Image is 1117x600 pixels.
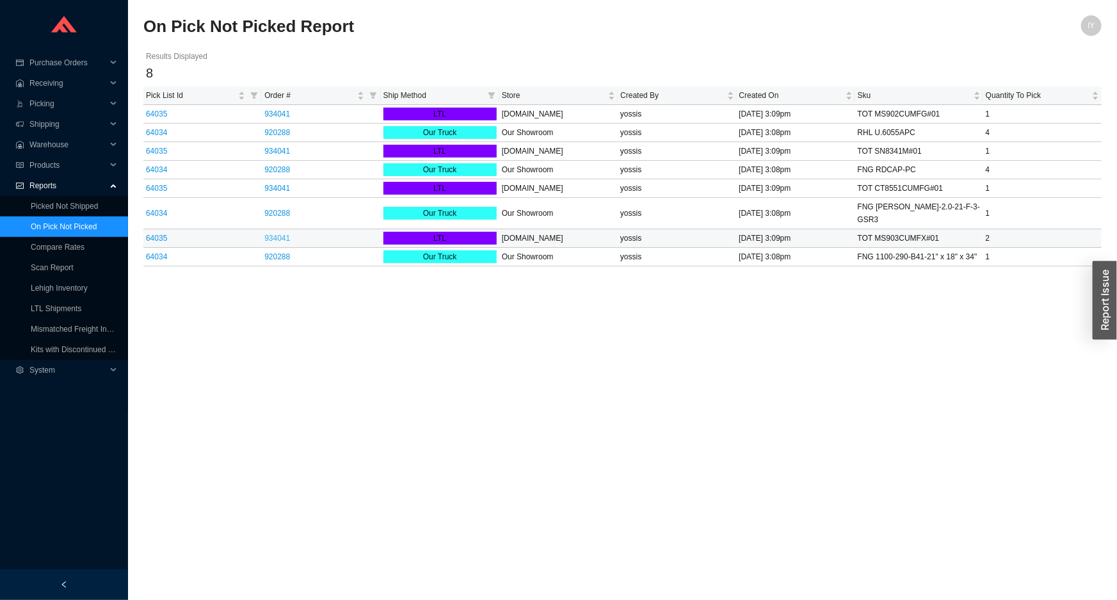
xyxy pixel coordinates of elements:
td: [DATE] 3:08pm [736,198,855,229]
span: Products [29,155,106,175]
span: filter [250,92,258,99]
div: LTL [383,145,497,158]
div: Our Truck [383,250,497,263]
span: IY [1088,15,1095,36]
td: 4 [983,124,1102,142]
td: [DATE] 3:09pm [736,142,855,161]
a: 64035 [146,109,167,118]
td: yossis [618,198,736,229]
span: filter [488,92,495,99]
div: LTL [383,182,497,195]
span: filter [248,86,261,104]
span: Warehouse [29,134,106,155]
a: On Pick Not Picked [31,222,97,231]
th: Store sortable [499,86,618,105]
td: [DATE] 3:09pm [736,229,855,248]
span: System [29,360,106,380]
span: Store [502,89,606,102]
a: 64035 [146,147,167,156]
a: Mismatched Freight Invoices [31,325,129,334]
td: yossis [618,142,736,161]
td: 1 [983,179,1102,198]
div: LTL [383,108,497,120]
span: Picking [29,93,106,114]
td: [DOMAIN_NAME] [499,142,618,161]
td: 1 [983,198,1102,229]
span: Created By [620,89,724,102]
td: [DOMAIN_NAME] [499,105,618,124]
a: Lehigh Inventory [31,284,88,293]
td: yossis [618,229,736,248]
td: yossis [618,161,736,179]
td: 1 [983,105,1102,124]
td: Our Showroom [499,198,618,229]
td: yossis [618,248,736,266]
td: TOT CT8551CUMFG#01 [855,179,983,198]
a: 934041 [264,184,290,193]
td: Our Showroom [499,248,618,266]
a: Picked Not Shipped [31,202,98,211]
td: yossis [618,179,736,198]
td: FNG RDCAP-PC [855,161,983,179]
td: FNG 1100-290-B41-21" x 18" x 34" [855,248,983,266]
h2: On Pick Not Picked Report [143,15,862,38]
td: FNG [PERSON_NAME]-2.0-21-F-3-GSR3 [855,198,983,229]
a: Kits with Discontinued Parts [31,345,126,354]
div: Our Truck [383,163,497,176]
td: TOT MS902CUMFG#01 [855,105,983,124]
span: Receiving [29,73,106,93]
a: 64034 [146,252,167,261]
a: 64035 [146,234,167,243]
div: Our Truck [383,207,497,220]
span: Order # [264,89,354,102]
a: 64034 [146,165,167,174]
span: left [60,581,68,588]
span: filter [485,86,498,104]
td: 2 [983,229,1102,248]
span: fund [15,182,24,190]
td: RHL U.6055APC [855,124,983,142]
a: 934041 [264,109,290,118]
th: Created On sortable [737,86,855,105]
td: 4 [983,161,1102,179]
a: 934041 [264,234,290,243]
td: 1 [983,248,1102,266]
td: TOT SN8341M#01 [855,142,983,161]
span: Created On [739,89,843,102]
td: [DATE] 3:09pm [736,105,855,124]
a: 920288 [264,252,290,261]
td: TOT MS903CUMFX#01 [855,229,983,248]
span: Sku [858,89,971,102]
span: Reports [29,175,106,196]
span: Purchase Orders [29,53,106,73]
td: Our Showroom [499,161,618,179]
span: credit-card [15,59,24,67]
div: Our Truck [383,126,497,139]
a: Compare Rates [31,243,84,252]
td: [DATE] 3:08pm [736,248,855,266]
a: 64034 [146,128,167,137]
th: Quantity To Pick sortable [983,86,1102,105]
div: LTL [383,232,497,245]
span: filter [367,86,380,104]
div: Results Displayed [146,50,1099,63]
a: 64034 [146,209,167,218]
span: Ship Method [383,89,483,102]
td: yossis [618,105,736,124]
th: Order # sortable [262,86,380,105]
span: read [15,161,24,169]
a: 920288 [264,165,290,174]
td: [DATE] 3:09pm [736,179,855,198]
td: [DOMAIN_NAME] [499,229,618,248]
span: filter [369,92,377,99]
span: Pick List Id [146,89,236,102]
td: [DATE] 3:08pm [736,124,855,142]
th: Created By sortable [618,86,736,105]
th: Sku sortable [855,86,983,105]
td: 1 [983,142,1102,161]
a: 920288 [264,128,290,137]
td: [DATE] 3:08pm [736,161,855,179]
a: 64035 [146,184,167,193]
td: Our Showroom [499,124,618,142]
th: Pick List Id sortable [143,86,262,105]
